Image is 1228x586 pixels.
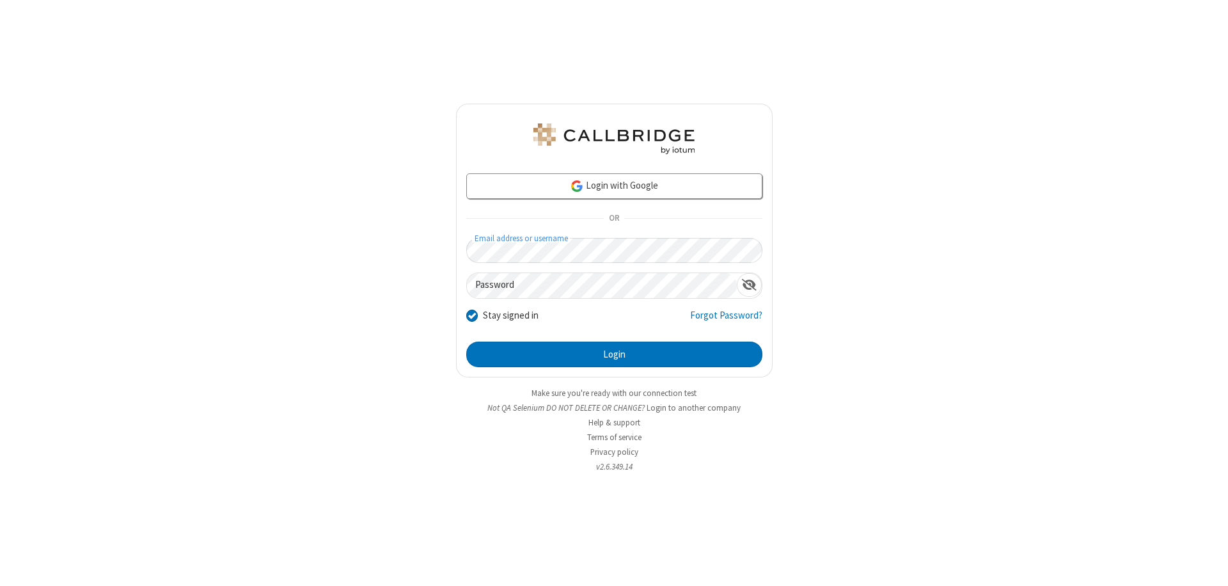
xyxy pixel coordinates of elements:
button: Login [466,342,762,367]
a: Privacy policy [590,447,638,457]
div: Show password [737,273,762,297]
a: Help & support [588,417,640,428]
button: Login to another company [647,402,741,414]
img: google-icon.png [570,179,584,193]
input: Email address or username [466,238,762,263]
a: Make sure you're ready with our connection test [531,388,697,399]
a: Forgot Password? [690,308,762,333]
a: Login with Google [466,173,762,199]
label: Stay signed in [483,308,539,323]
li: Not QA Selenium DO NOT DELETE OR CHANGE? [456,402,773,414]
img: QA Selenium DO NOT DELETE OR CHANGE [531,123,697,154]
li: v2.6.349.14 [456,461,773,473]
span: OR [604,210,624,228]
a: Terms of service [587,432,642,443]
input: Password [467,273,737,298]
